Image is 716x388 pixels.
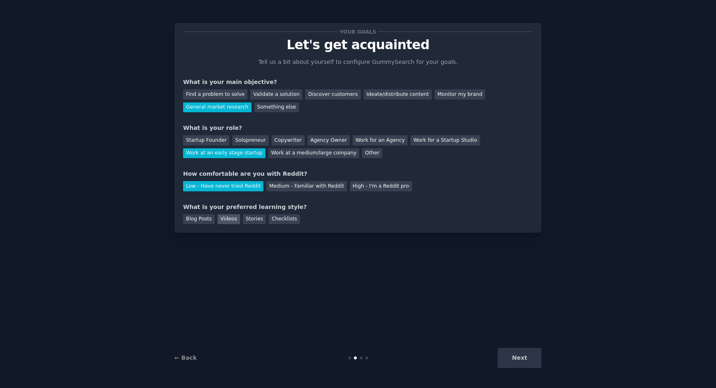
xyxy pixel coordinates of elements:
div: High - I'm a Reddit pro [350,181,412,191]
div: Videos [218,214,240,225]
a: ← Back [174,354,197,361]
div: Other [362,148,382,159]
div: General market research [183,102,252,113]
div: Something else [254,102,299,113]
div: How comfortable are you with Reddit? [183,170,533,178]
div: Ideate/distribute content [364,89,432,100]
div: Checklists [269,214,300,225]
div: Low - Have never tried Reddit [183,181,263,191]
div: Work for an Agency [353,135,408,145]
div: Validate a solution [250,89,302,100]
div: What is your preferred learning style? [183,203,533,211]
div: Monitor my brand [435,89,485,100]
div: Blog Posts [183,214,215,225]
div: Solopreneur [232,135,268,145]
div: Copywriter [272,135,305,145]
div: What is your main objective? [183,78,533,86]
div: Startup Founder [183,135,229,145]
span: Your goals [338,27,378,36]
div: Agency Owner [308,135,350,145]
div: Find a problem to solve [183,89,247,100]
div: Discover customers [305,89,360,100]
div: Work for a Startup Studio [410,135,480,145]
div: Stories [243,214,266,225]
div: What is your role? [183,124,533,132]
p: Tell us a bit about yourself to configure GummySearch for your goals. [255,58,461,66]
div: Work at an early stage startup [183,148,265,159]
div: Medium - Familiar with Reddit [266,181,347,191]
div: Work at a medium/large company [268,148,359,159]
p: Let's get acquainted [183,38,533,52]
